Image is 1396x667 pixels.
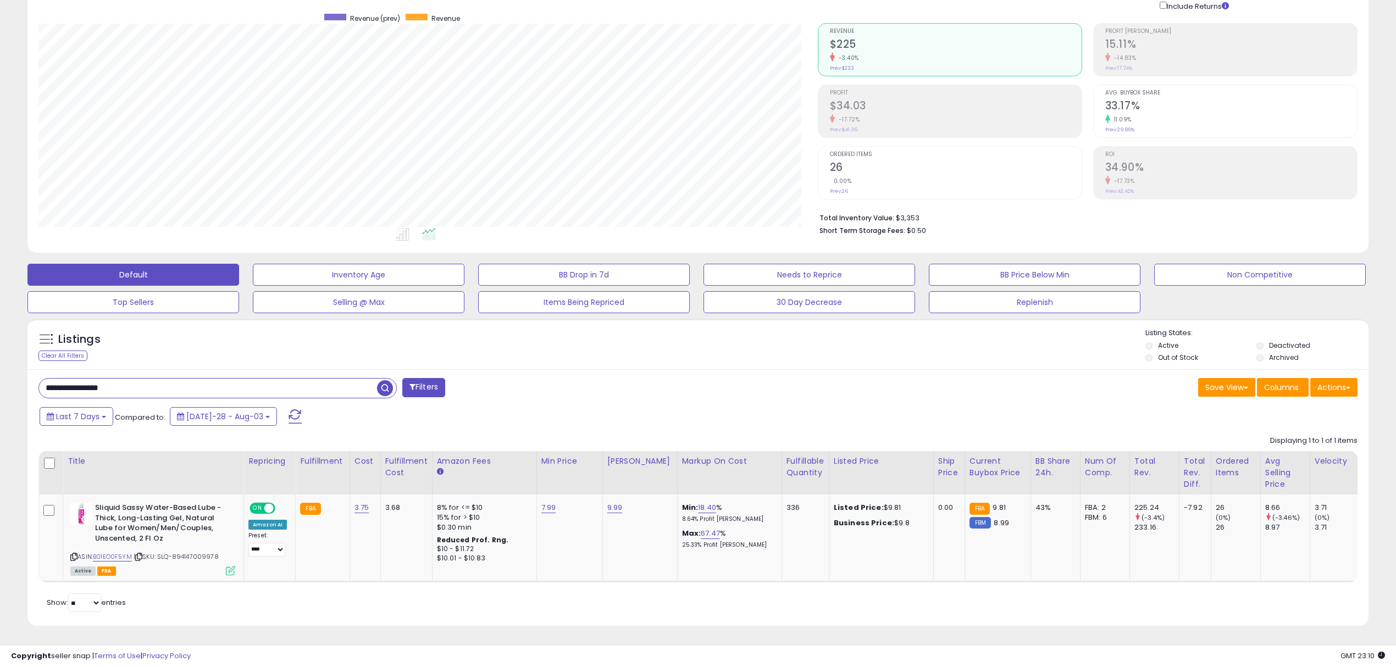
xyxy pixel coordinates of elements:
button: Save View [1198,378,1255,397]
div: BB Share 24h. [1035,455,1076,479]
div: 0.00 [938,503,956,513]
div: Num of Comp. [1085,455,1125,479]
small: Amazon Fees. [437,467,444,477]
th: The percentage added to the cost of goods (COGS) that forms the calculator for Min & Max prices. [677,451,782,494]
p: Listing States: [1145,328,1369,338]
small: Prev: 29.86% [1105,126,1134,133]
small: -17.73% [1110,177,1135,185]
h2: $225 [830,38,1082,53]
button: Needs to Reprice [703,264,915,286]
span: Compared to: [115,412,165,423]
h5: Listings [58,332,101,347]
div: Title [68,455,239,467]
a: 9.99 [607,502,623,513]
span: Profit [830,90,1082,96]
div: $0.30 min [437,523,528,532]
button: [DATE]-28 - Aug-03 [170,407,277,426]
div: 3.71 [1315,523,1359,532]
span: All listings currently available for purchase on Amazon [70,566,96,576]
div: seller snap | | [11,651,191,662]
div: Total Rev. Diff. [1184,455,1206,490]
a: Privacy Policy [142,651,191,661]
li: $3,353 [819,210,1350,224]
h2: 26 [830,161,1082,176]
div: $10.01 - $10.83 [437,554,528,563]
p: 8.64% Profit [PERSON_NAME] [682,515,773,523]
button: Non Competitive [1154,264,1366,286]
small: -17.72% [835,115,860,124]
b: Min: [682,502,699,513]
small: FBM [970,517,991,529]
div: Min Price [541,455,598,467]
span: Revenue [830,29,1082,35]
div: 8.97 [1265,523,1310,532]
button: Top Sellers [27,291,239,313]
div: Total Rev. [1134,455,1175,479]
span: [DATE]-28 - Aug-03 [186,411,263,422]
a: Terms of Use [94,651,141,661]
div: Repricing [248,455,291,467]
small: Prev: 42.42% [1105,188,1134,194]
img: 41tRHLlCBIL._SL40_.jpg [70,503,92,525]
span: 2025-08-11 23:10 GMT [1340,651,1385,661]
p: 25.33% Profit [PERSON_NAME] [682,541,773,549]
span: Revenue (prev) [350,14,400,23]
small: 11.09% [1110,115,1132,124]
button: BB Price Below Min [929,264,1140,286]
h2: 34.90% [1105,161,1357,176]
div: 43% [1035,503,1072,513]
div: 3.71 [1315,503,1359,513]
span: Ordered Items [830,152,1082,158]
a: 3.75 [354,502,369,513]
small: Prev: 26 [830,188,848,194]
small: FBA [300,503,320,515]
span: Profit [PERSON_NAME] [1105,29,1357,35]
label: Active [1158,341,1178,350]
div: [PERSON_NAME] [607,455,673,467]
small: (-3.46%) [1272,513,1300,522]
span: Last 7 Days [56,411,99,422]
button: BB Drop in 7d [478,264,690,286]
div: Amazon AI [248,520,287,530]
button: Columns [1257,378,1309,397]
div: Current Buybox Price [970,455,1026,479]
div: 8% for <= $10 [437,503,528,513]
b: Reduced Prof. Rng. [437,535,509,544]
span: ROI [1105,152,1357,158]
button: 30 Day Decrease [703,291,915,313]
button: Selling @ Max [253,291,464,313]
a: 7.99 [541,502,556,513]
div: Fulfillment [300,455,345,467]
b: Sliquid Sassy Water-Based Lube - Thick, Long-Lasting Gel, Natural Lube for Women/Men/Couples, Uns... [95,503,229,546]
div: $9.81 [834,503,925,513]
small: Prev: $41.36 [830,126,857,133]
a: B01EO0F5YM [93,552,132,562]
button: Last 7 Days [40,407,113,426]
button: Filters [402,378,445,397]
small: FBA [970,503,990,515]
div: 15% for > $10 [437,513,528,523]
span: | SKU: SLQ-894147009978 [134,552,219,561]
span: ON [251,504,264,513]
div: FBM: 6 [1085,513,1121,523]
span: OFF [274,504,291,513]
span: Revenue [431,14,460,23]
small: Prev: 17.74% [1105,65,1132,71]
b: Business Price: [834,518,894,528]
span: $0.50 [907,225,926,236]
div: Listed Price [834,455,929,467]
div: Fulfillable Quantity [786,455,824,479]
span: Columns [1264,382,1299,393]
div: Ship Price [938,455,960,479]
button: Replenish [929,291,1140,313]
strong: Copyright [11,651,51,661]
div: 233.16 [1134,523,1179,532]
a: 18.40 [698,502,716,513]
button: Default [27,264,239,286]
div: Cost [354,455,376,467]
div: 8.66 [1265,503,1310,513]
span: FBA [97,566,116,576]
div: Amazon Fees [437,455,532,467]
div: 3.68 [385,503,424,513]
div: -7.92 [1184,503,1203,513]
